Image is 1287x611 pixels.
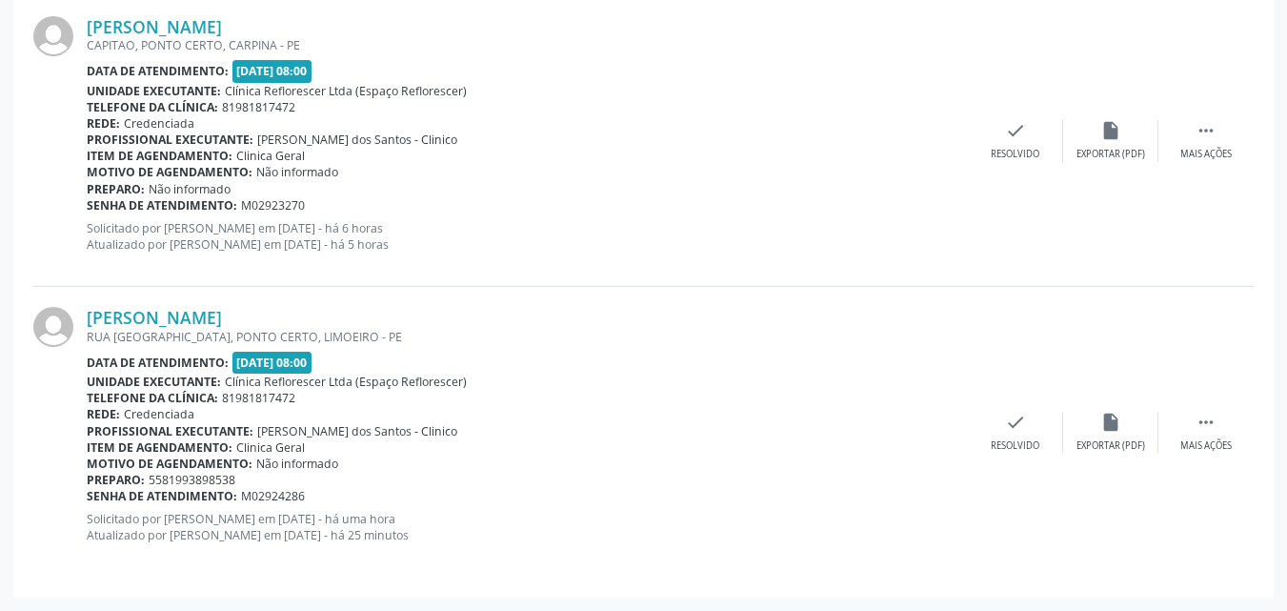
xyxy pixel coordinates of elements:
img: img [33,307,73,347]
i: check [1005,120,1026,141]
span: [DATE] 08:00 [232,352,312,374]
b: Telefone da clínica: [87,390,218,406]
span: Clinica Geral [236,148,305,164]
span: 81981817472 [222,99,295,115]
span: Credenciada [124,406,194,422]
i:  [1196,120,1217,141]
p: Solicitado por [PERSON_NAME] em [DATE] - há uma hora Atualizado por [PERSON_NAME] em [DATE] - há ... [87,511,968,543]
div: Mais ações [1180,148,1232,161]
b: Data de atendimento: [87,355,229,371]
b: Motivo de agendamento: [87,164,252,180]
img: img [33,16,73,56]
span: Não informado [256,456,338,472]
span: [PERSON_NAME] dos Santos - Clinico [257,423,457,439]
p: Solicitado por [PERSON_NAME] em [DATE] - há 6 horas Atualizado por [PERSON_NAME] em [DATE] - há 5... [87,220,968,253]
div: Exportar (PDF) [1076,439,1145,453]
b: Unidade executante: [87,83,221,99]
div: Resolvido [991,439,1039,453]
b: Profissional executante: [87,132,253,148]
div: Exportar (PDF) [1076,148,1145,161]
i: insert_drive_file [1100,120,1121,141]
i: check [1005,412,1026,433]
b: Item de agendamento: [87,148,232,164]
span: [DATE] 08:00 [232,60,312,82]
span: Não informado [149,181,231,197]
span: Clínica Reflorescer Ltda (Espaço Reflorescer) [225,83,467,99]
span: Clinica Geral [236,439,305,456]
div: Resolvido [991,148,1039,161]
span: [PERSON_NAME] dos Santos - Clinico [257,132,457,148]
b: Motivo de agendamento: [87,456,252,472]
i:  [1196,412,1217,433]
div: Mais ações [1180,439,1232,453]
b: Data de atendimento: [87,63,229,79]
span: Clínica Reflorescer Ltda (Espaço Reflorescer) [225,374,467,390]
span: M02924286 [241,488,305,504]
b: Preparo: [87,472,145,488]
a: [PERSON_NAME] [87,16,222,37]
b: Unidade executante: [87,374,221,390]
span: 81981817472 [222,390,295,406]
span: M02923270 [241,197,305,214]
b: Profissional executante: [87,423,253,439]
b: Rede: [87,115,120,132]
b: Preparo: [87,181,145,197]
div: RUA [GEOGRAPHIC_DATA], PONTO CERTO, LIMOEIRO - PE [87,329,968,345]
i: insert_drive_file [1100,412,1121,433]
b: Rede: [87,406,120,422]
span: Não informado [256,164,338,180]
span: 5581993898538 [149,472,235,488]
b: Item de agendamento: [87,439,232,456]
b: Senha de atendimento: [87,488,237,504]
a: [PERSON_NAME] [87,307,222,328]
b: Senha de atendimento: [87,197,237,214]
div: CAPITAO, PONTO CERTO, CARPINA - PE [87,37,968,53]
b: Telefone da clínica: [87,99,218,115]
span: Credenciada [124,115,194,132]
